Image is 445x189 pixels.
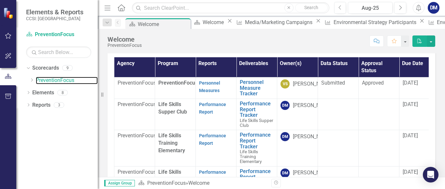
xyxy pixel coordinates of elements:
div: 3 [54,102,64,108]
span: [DATE] [403,132,418,139]
a: Personnel Measures [199,80,220,93]
div: Welcome [188,180,209,186]
td: Double-Click to Edit Right Click for Context Menu [237,77,277,99]
div: [PERSON_NAME] [293,102,332,109]
a: PreventionFocus [147,180,186,186]
a: Welcome [192,18,226,26]
p: PreventionFocus [118,132,151,140]
a: Performance Report Tracker [240,132,274,149]
span: [DATE] [403,101,418,107]
a: Elements [32,89,54,97]
div: 8 [57,90,68,95]
td: Double-Click to Edit [359,99,399,130]
div: [PERSON_NAME] [293,133,332,141]
img: ClearPoint Strategy [3,7,15,19]
a: Performance Report [199,102,226,115]
a: PreventionFocus [26,31,91,38]
span: Elements & Reports [26,8,83,16]
a: Performance Report Tracker [240,169,274,186]
div: DM [280,169,290,178]
p: PreventionFocus [118,79,151,87]
span: Assign Group [104,180,135,186]
div: VS [280,79,290,88]
span: Life Skills Training Elementary [240,149,262,164]
a: Media/Marketing Campaigns [234,18,314,26]
div: Open Intercom Messenger [423,167,438,182]
td: Double-Click to Edit [359,77,399,99]
span: Search [304,5,318,10]
a: Environmental Strategy Participants [323,18,418,26]
td: Double-Click to Edit Right Click for Context Menu [237,130,277,166]
span: Life Skills Training Elementary [158,132,185,154]
div: Welcome [138,20,189,28]
div: DM [280,101,290,110]
div: Media/Marketing Campaigns [245,18,314,26]
td: Double-Click to Edit [318,99,359,130]
p: PreventionFocus [118,101,151,108]
td: Double-Click to Edit Right Click for Context Menu [237,99,277,130]
span: Submitted [321,80,345,86]
td: Double-Click to Edit [318,77,359,99]
td: Double-Click to Edit [359,130,399,166]
button: Search [295,3,328,12]
button: DM [428,2,439,14]
small: CCSI: [GEOGRAPHIC_DATA] [26,16,83,21]
span: Approved [362,80,384,86]
div: [PERSON_NAME] [293,80,332,88]
span: [DATE] [403,80,418,86]
a: Performance Report [199,169,226,182]
input: Search ClearPoint... [132,2,329,14]
div: PreventionFocus [108,43,142,48]
td: Double-Click to Edit [318,130,359,166]
button: Aug-25 [348,2,393,14]
a: Scorecards [32,64,59,72]
div: DM [280,132,290,141]
div: » [138,180,266,187]
div: Welcome [203,18,226,26]
span: Life Skills Supper Club [158,101,187,115]
span: PreventionFocus [158,80,198,86]
span: [DATE] [403,169,418,175]
a: Performance Report [199,133,226,146]
div: Environmental Strategy Participants [334,18,418,26]
div: Aug-25 [350,4,390,12]
a: PreventionFocus [36,77,98,84]
a: Reports [32,101,50,109]
input: Search Below... [26,47,91,58]
a: Performance Report Tracker [240,101,274,118]
div: 9 [62,65,73,71]
a: Personnel Measure Tracker [240,79,274,97]
div: Welcome [108,36,142,43]
p: PreventionFocus [118,169,151,176]
div: [PERSON_NAME] [293,169,332,177]
span: Life Skills Supper Club [240,118,273,128]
